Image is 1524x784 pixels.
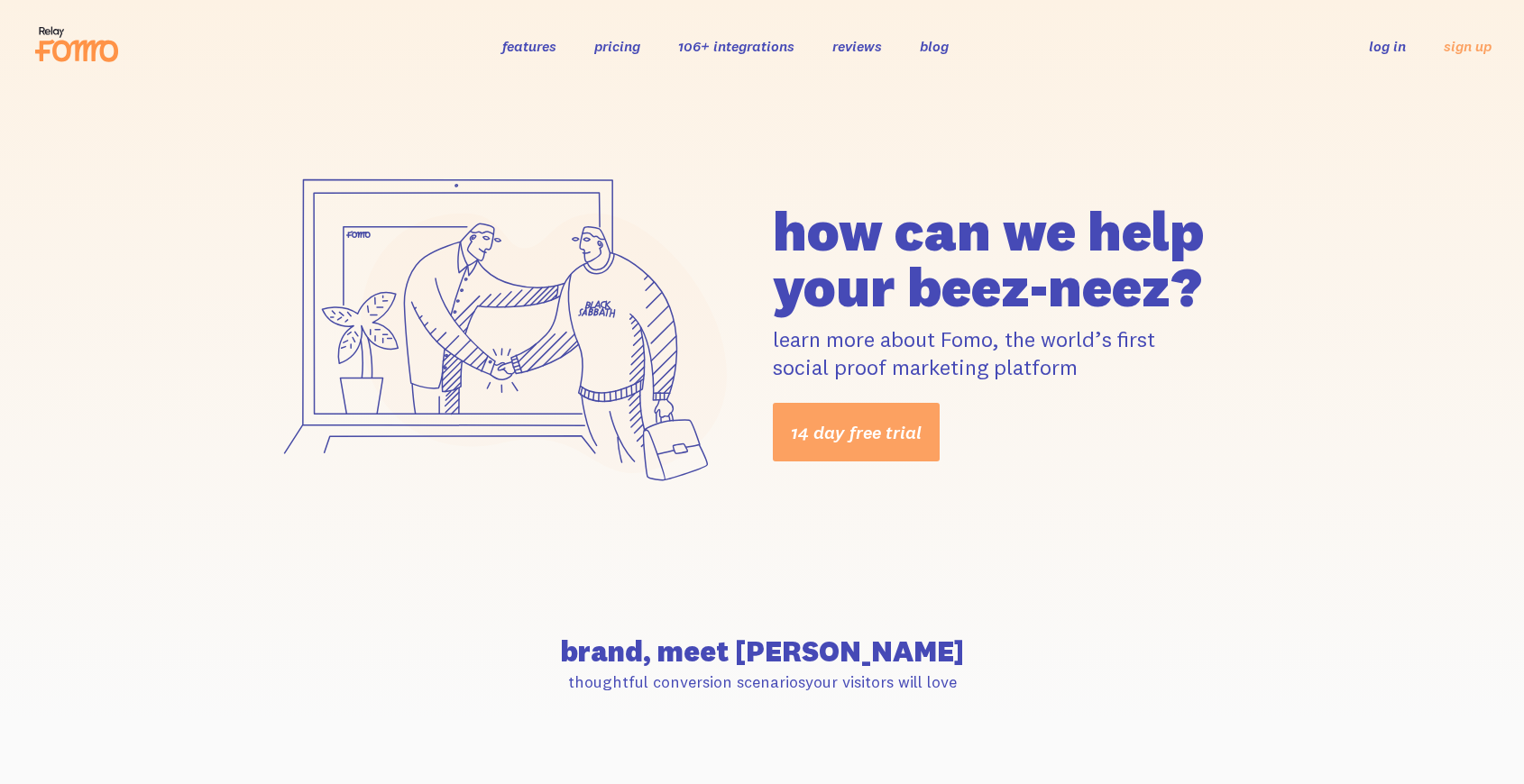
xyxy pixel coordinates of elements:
[773,325,1265,381] p: learn more about Fomo, the world’s first social proof marketing platform
[259,671,1265,692] p: thoughtful conversion scenarios your visitors will love
[594,37,640,55] a: pricing
[920,37,949,55] a: blog
[259,637,1265,666] h2: brand, meet [PERSON_NAME]
[773,203,1265,315] h1: how can we help your beez-neez?
[502,37,556,55] a: features
[1444,37,1492,56] a: sign up
[678,37,794,55] a: 106+ integrations
[832,37,882,55] a: reviews
[1369,37,1406,55] a: log in
[773,403,940,461] a: 14 day free trial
